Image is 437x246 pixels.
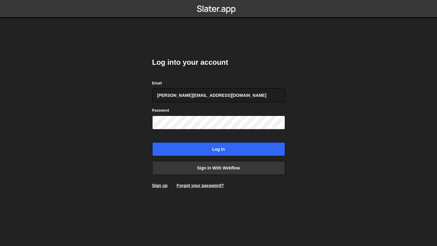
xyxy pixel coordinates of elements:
[177,183,224,188] a: Forgot your password?
[152,57,285,67] h2: Log into your account
[152,161,285,175] a: Sign in with Webflow
[152,183,168,188] a: Sign up
[152,142,285,156] input: Log in
[152,107,169,113] label: Password
[152,80,162,86] label: Email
